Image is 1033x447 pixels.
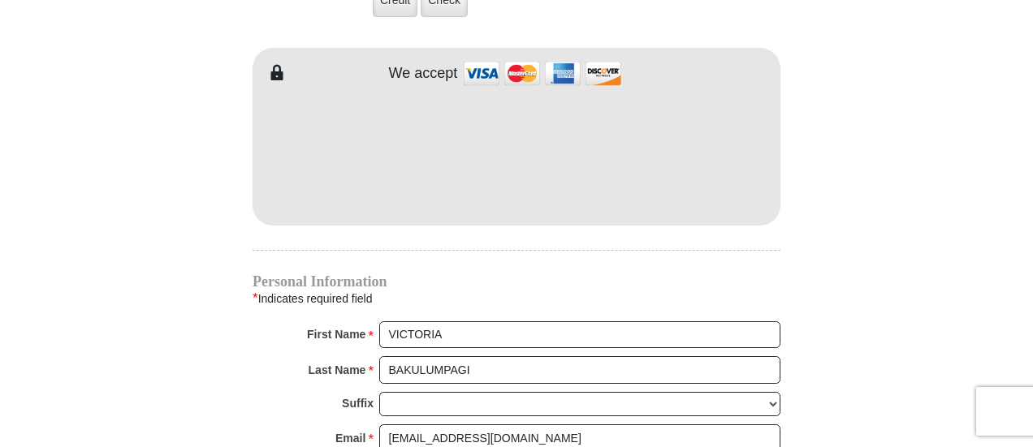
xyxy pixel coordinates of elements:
[307,323,365,346] strong: First Name
[342,392,374,415] strong: Suffix
[461,56,624,91] img: credit cards accepted
[389,65,458,83] h4: We accept
[253,275,780,288] h4: Personal Information
[253,288,780,309] div: Indicates required field
[309,359,366,381] strong: Last Name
